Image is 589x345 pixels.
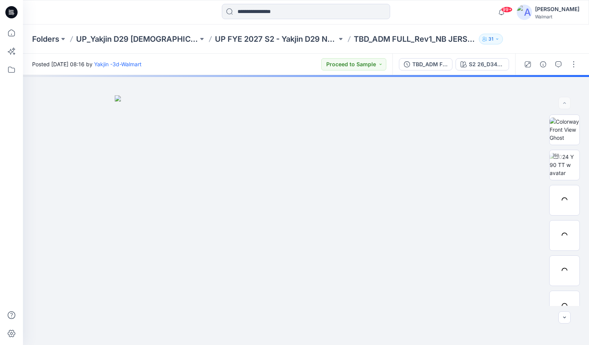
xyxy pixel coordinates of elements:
span: Posted [DATE] 08:16 by [32,60,142,68]
a: UP_Yakjin D29 [DEMOGRAPHIC_DATA] Sleep [76,34,198,44]
button: 31 [479,34,503,44]
div: [PERSON_NAME] [535,5,579,14]
button: Details [537,58,549,70]
img: avatar [517,5,532,20]
a: Yakjin -3d-Walmart [94,61,142,67]
p: TBD_ADM FULL_Rev1_NB JERSEY SKORT [354,34,476,44]
div: TBD_ADM FULL_Rev1_NB JERSEY SKORT [412,60,447,69]
a: Folders [32,34,59,44]
button: S2 26_D34_NB_DITSY FLORAL 3 v1 rptcc_CW20_LIGHT BIRCH_WM [456,58,509,70]
div: Walmart [535,14,579,20]
div: S2 26_D34_NB_DITSY FLORAL 3 v1 rptcc_CW20_LIGHT BIRCH_WM [469,60,504,69]
img: 2024 Y 90 TT w avatar [550,153,579,177]
span: 99+ [501,7,513,13]
img: Colorway Front View Ghost [550,118,579,142]
p: 31 [488,35,493,43]
button: TBD_ADM FULL_Rev1_NB JERSEY SKORT [399,58,452,70]
a: UP FYE 2027 S2 - Yakjin D29 NOBO [DEMOGRAPHIC_DATA] Sleepwear [215,34,337,44]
